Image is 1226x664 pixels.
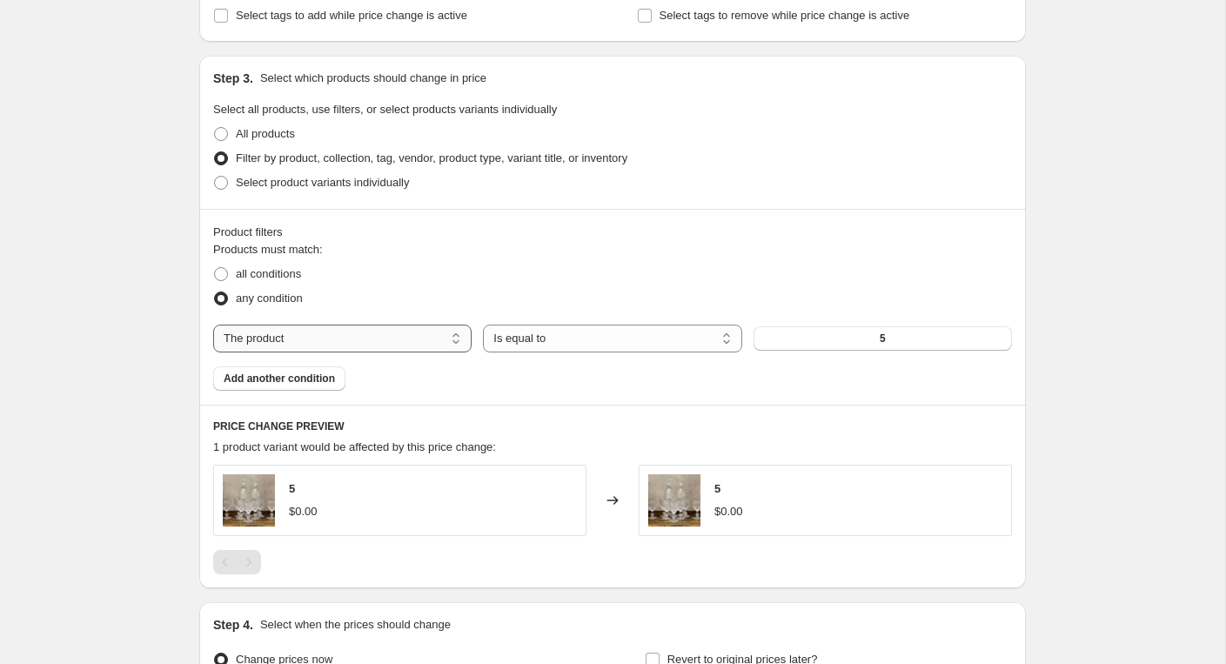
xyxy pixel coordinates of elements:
[236,176,409,189] span: Select product variants individually
[213,366,345,391] button: Add another condition
[213,103,557,116] span: Select all products, use filters, or select products variants individually
[648,474,700,527] img: 4984-ok5_80x.jpg
[213,550,261,574] nav: Pagination
[260,616,451,634] p: Select when the prices should change
[223,474,275,527] img: 4984-ok5_80x.jpg
[213,224,1012,241] div: Product filters
[213,440,496,453] span: 1 product variant would be affected by this price change:
[260,70,486,87] p: Select which products should change in price
[213,243,323,256] span: Products must match:
[289,503,318,520] div: $0.00
[714,503,743,520] div: $0.00
[224,372,335,386] span: Add another condition
[213,419,1012,433] h6: PRICE CHANGE PREVIEW
[236,151,627,164] span: Filter by product, collection, tag, vendor, product type, variant title, or inventory
[213,70,253,87] h2: Step 3.
[660,9,910,22] span: Select tags to remove while price change is active
[236,127,295,140] span: All products
[754,326,1012,351] button: 5
[213,616,253,634] h2: Step 4.
[236,292,303,305] span: any condition
[236,9,467,22] span: Select tags to add while price change is active
[236,267,301,280] span: all conditions
[714,482,720,495] span: 5
[880,332,886,345] span: 5
[289,482,295,495] span: 5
